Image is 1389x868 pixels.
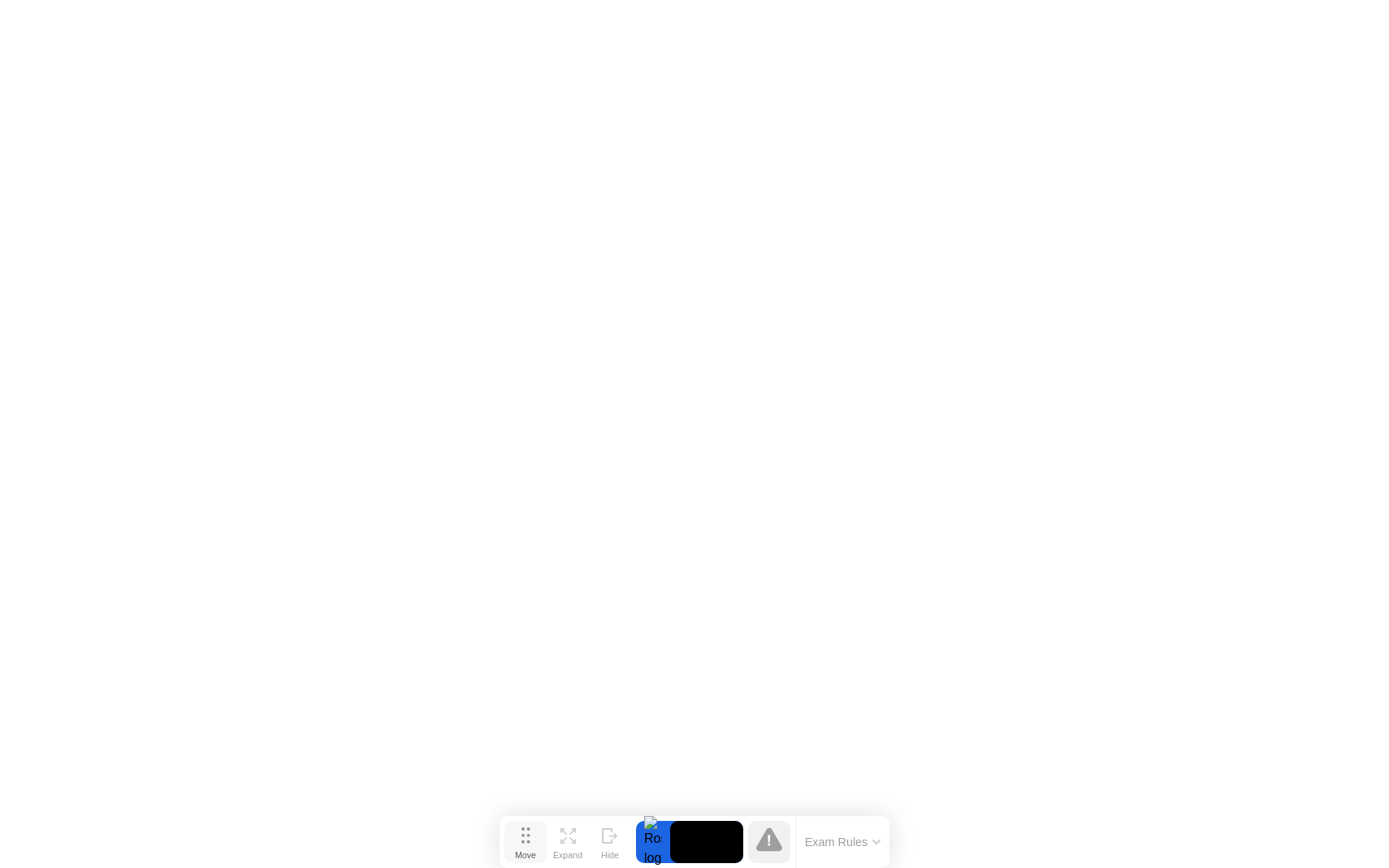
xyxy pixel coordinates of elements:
[547,821,589,863] button: Expand
[515,850,536,860] div: Move
[601,850,619,860] div: Hide
[553,850,582,860] div: Expand
[589,821,631,863] button: Hide
[504,821,547,863] button: Move
[800,835,886,849] button: Exam Rules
